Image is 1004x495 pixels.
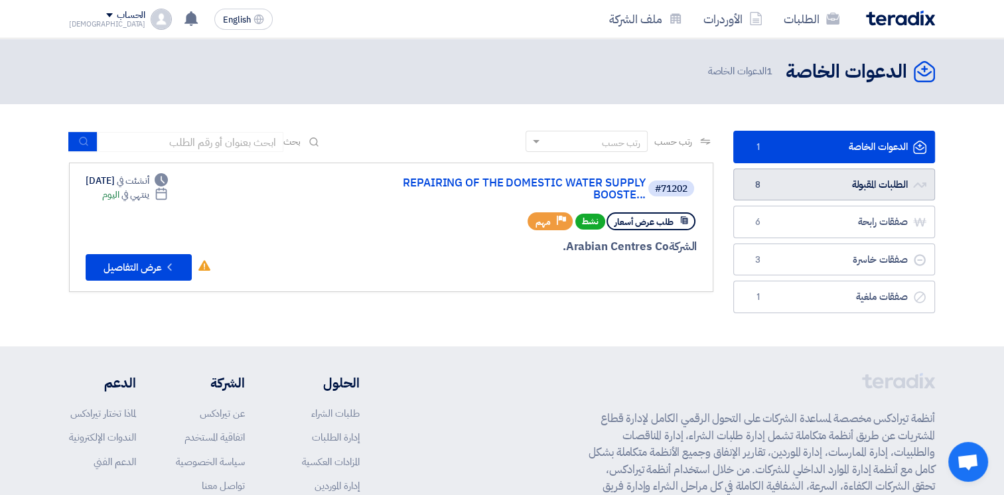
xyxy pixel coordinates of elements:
[948,442,988,482] a: Open chat
[378,238,697,255] div: Arabian Centres Co.
[202,478,245,493] a: تواصل معنا
[669,238,697,255] span: الشركة
[602,136,640,150] div: رتب حسب
[750,141,766,154] span: 1
[315,478,360,493] a: إدارة الموردين
[614,216,674,228] span: طلب عرض أسعار
[302,455,360,469] a: المزادات العكسية
[69,21,145,28] div: [DEMOGRAPHIC_DATA]
[285,373,360,393] li: الحلول
[69,373,136,393] li: الدعم
[102,188,168,202] div: اليوم
[693,3,773,35] a: الأوردرات
[654,135,692,149] span: رتب حسب
[866,11,935,26] img: Teradix logo
[117,10,145,21] div: الحساب
[94,455,136,469] a: الدعم الفني
[575,214,605,230] span: نشط
[176,455,245,469] a: سياسة الخصوصية
[98,132,283,152] input: ابحث بعنوان أو رقم الطلب
[733,281,935,313] a: صفقات ملغية1
[214,9,273,30] button: English
[733,169,935,201] a: الطلبات المقبولة8
[536,216,551,228] span: مهم
[117,174,149,188] span: أنشئت في
[223,15,251,25] span: English
[733,131,935,163] a: الدعوات الخاصة1
[750,291,766,304] span: 1
[773,3,850,35] a: الطلبات
[311,406,360,421] a: طلبات الشراء
[184,430,245,445] a: اتفاقية المستخدم
[786,59,907,85] h2: الدعوات الخاصة
[733,206,935,238] a: صفقات رابحة6
[707,64,775,79] span: الدعوات الخاصة
[750,216,766,229] span: 6
[200,406,245,421] a: عن تيرادكس
[69,430,136,445] a: الندوات الإلكترونية
[283,135,301,149] span: بحث
[750,178,766,192] span: 8
[750,253,766,267] span: 3
[151,9,172,30] img: profile_test.png
[176,373,245,393] li: الشركة
[121,188,149,202] span: ينتهي في
[380,177,646,201] a: REPAIRING OF THE DOMESTIC WATER SUPPLY BOOSTE...
[312,430,360,445] a: إدارة الطلبات
[733,244,935,276] a: صفقات خاسرة3
[655,184,687,194] div: #71202
[766,64,772,78] span: 1
[86,174,168,188] div: [DATE]
[86,254,192,281] button: عرض التفاصيل
[599,3,693,35] a: ملف الشركة
[70,406,136,421] a: لماذا تختار تيرادكس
